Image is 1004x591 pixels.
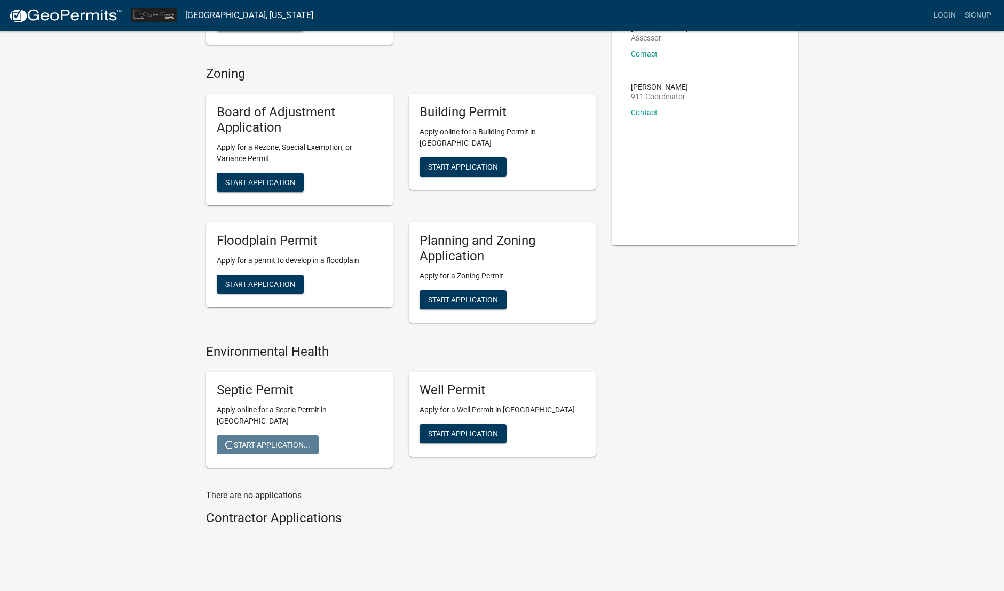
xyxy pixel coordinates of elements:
[217,105,382,135] h5: Board of Adjustment Application
[217,404,382,427] p: Apply online for a Septic Permit in [GEOGRAPHIC_DATA]
[420,290,507,309] button: Start Application
[420,126,585,149] p: Apply online for a Building Permit in [GEOGRAPHIC_DATA]
[631,108,658,117] a: Contact
[631,50,658,58] a: Contact
[217,173,304,192] button: Start Application
[420,157,507,177] button: Start Application
[217,255,382,266] p: Apply for a permit to develop in a floodplain
[420,105,585,120] h5: Building Permit
[420,424,507,443] button: Start Application
[631,25,688,32] p: [PERSON_NAME]
[217,142,382,164] p: Apply for a Rezone, Special Exemption, or Variance Permit
[428,163,498,171] span: Start Application
[929,5,960,26] a: Login
[206,66,596,82] h4: Zoning
[225,279,295,288] span: Start Application
[206,489,596,502] p: There are no applications
[420,270,585,282] p: Apply for a Zoning Permit
[428,295,498,304] span: Start Application
[420,382,585,398] h5: Well Permit
[631,93,688,100] p: 911 Coordinator
[420,404,585,416] p: Apply for a Well Permit in [GEOGRAPHIC_DATA]
[217,435,319,454] button: Start Application...
[185,6,313,25] a: [GEOGRAPHIC_DATA], [US_STATE]
[960,5,995,26] a: Signup
[217,382,382,398] h5: Septic Permit
[225,441,310,449] span: Start Application...
[206,510,596,526] h4: Contractor Applications
[428,429,498,438] span: Start Application
[206,344,596,360] h4: Environmental Health
[631,34,688,42] p: Assessor
[217,12,304,31] button: Start Application
[631,83,688,91] p: [PERSON_NAME]
[217,275,304,294] button: Start Application
[131,8,177,22] img: Clayton County, Iowa
[206,510,596,530] wm-workflow-list-section: Contractor Applications
[217,233,382,249] h5: Floodplain Permit
[420,233,585,264] h5: Planning and Zoning Application
[225,178,295,186] span: Start Application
